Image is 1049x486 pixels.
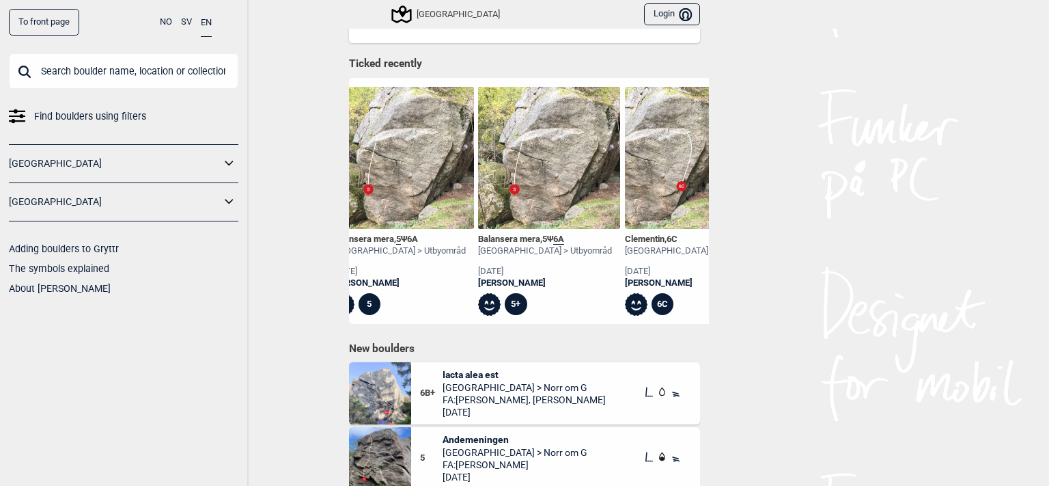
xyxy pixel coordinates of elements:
button: EN [201,9,212,37]
span: 6C [667,234,677,244]
span: [GEOGRAPHIC_DATA] > Norr om G [443,446,587,459]
a: To front page [9,9,79,36]
button: NO [160,9,172,36]
input: Search boulder name, location or collection [9,53,238,89]
img: Balansera mera 230410 [332,87,474,229]
img: Iacta alea est [349,362,411,424]
div: Balansera mera , Ψ [478,234,612,245]
span: [GEOGRAPHIC_DATA] > Norr om G [443,381,606,394]
span: [DATE] [443,406,606,418]
div: Balansera mera , Ψ [332,234,466,245]
img: Balansera mera 230410 [478,87,620,229]
span: Andemeningen [443,433,587,446]
a: About [PERSON_NAME] [9,283,111,294]
span: 6B+ [420,388,443,399]
span: 5 [420,453,443,464]
div: [DATE] [478,266,612,278]
span: 6A [553,234,564,245]
a: Find boulders using filters [9,107,238,126]
div: Iacta alea est6B+Iacta alea est[GEOGRAPHIC_DATA] > Norr om GFA:[PERSON_NAME], [PERSON_NAME][DATE] [349,362,700,424]
span: Find boulders using filters [34,107,146,126]
a: [PERSON_NAME] [625,278,759,289]
button: SV [181,9,192,36]
span: FA: [PERSON_NAME] [443,459,587,471]
a: [GEOGRAPHIC_DATA] [9,154,221,174]
button: Login [644,3,700,26]
span: 6A [407,234,418,244]
div: 5 [359,293,381,316]
span: 5 [396,234,401,245]
div: 5+ [505,293,527,316]
a: [GEOGRAPHIC_DATA] [9,192,221,212]
span: 5 [542,234,547,244]
h1: New boulders [349,342,700,355]
div: Clementin , [625,234,759,245]
a: Adding boulders to Gryttr [9,243,119,254]
div: 6C [652,293,674,316]
a: The symbols explained [9,263,109,274]
div: [GEOGRAPHIC_DATA] [393,6,500,23]
a: [PERSON_NAME] [332,278,466,289]
h1: Ticked recently [349,57,700,72]
span: [DATE] [443,471,587,483]
span: Iacta alea est [443,368,606,381]
div: [GEOGRAPHIC_DATA] > Utbyområd [478,245,612,257]
a: [PERSON_NAME] [478,278,612,289]
div: [GEOGRAPHIC_DATA] > Utbyområd [625,245,759,257]
span: FA: [PERSON_NAME], [PERSON_NAME] [443,394,606,406]
div: [GEOGRAPHIC_DATA] > Utbyområd [332,245,466,257]
div: [DATE] [332,266,466,278]
img: Clementin 230410 [625,87,767,229]
div: [DATE] [625,266,759,278]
